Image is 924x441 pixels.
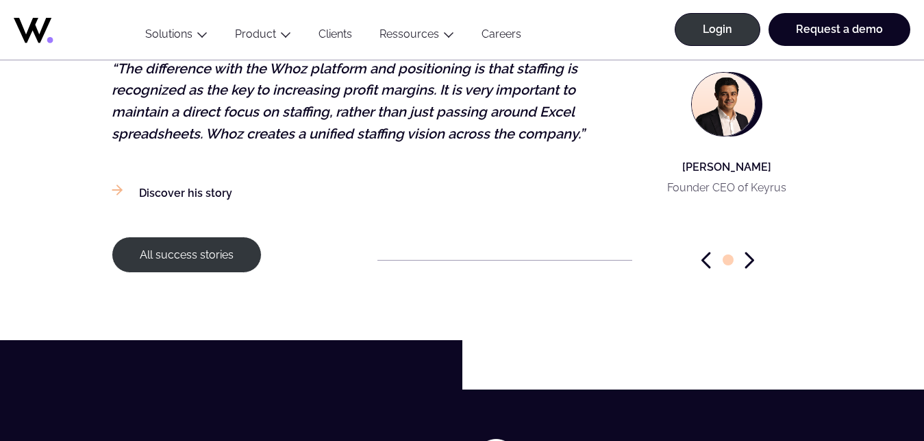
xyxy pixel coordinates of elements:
button: Ressources [366,27,468,46]
img: Eric-Cohen-orange-carre.png [692,73,755,136]
a: Ressources [379,27,439,40]
span: Go to slide 1 [723,254,734,265]
p: [PERSON_NAME] [667,158,786,176]
p: “The difference with the Whoz platform and positioning is that staffing is recognized as the key ... [112,58,629,145]
span: Previous slide [701,252,711,269]
button: Solutions [132,27,221,46]
a: Careers [468,27,535,46]
span: Next slide [745,252,754,269]
button: Product [221,27,305,46]
a: All success stories [112,237,262,273]
a: Login [675,13,760,46]
iframe: Chatbot [834,350,905,422]
p: Founder CEO of Keyrus [667,182,786,193]
a: Request a demo [769,13,910,46]
figure: 1 / 1 [112,36,813,237]
a: Discover his story [112,184,232,202]
a: Clients [305,27,366,46]
a: Product [235,27,276,40]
